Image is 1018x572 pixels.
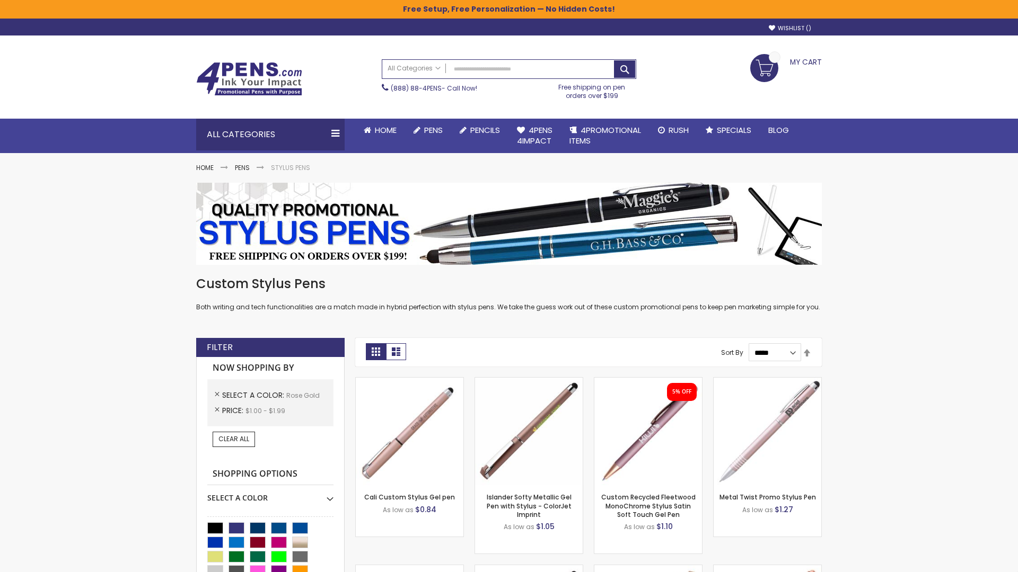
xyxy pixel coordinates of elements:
[768,124,789,136] span: Blog
[382,60,446,77] a: All Categories
[356,377,463,386] a: Cali Custom Stylus Gel pen-Rose Gold
[601,493,696,519] a: Custom Recycled Fleetwood MonoChrome Stylus Satin Soft Touch Gel Pen
[775,504,793,515] span: $1.27
[451,119,508,142] a: Pencils
[222,390,286,400] span: Select A Color
[672,388,691,396] div: 5% OFF
[717,124,751,136] span: Specials
[424,124,443,136] span: Pens
[391,84,442,93] a: (888) 88-4PENS
[356,378,463,485] img: Cali Custom Stylus Gel pen-Rose Gold
[508,119,561,153] a: 4Pens4impact
[207,485,334,503] div: Select A Color
[366,343,386,360] strong: Grid
[470,124,500,136] span: Pencils
[769,24,811,32] a: Wishlist
[364,493,455,502] a: Cali Custom Stylus Gel pen
[196,275,822,312] div: Both writing and tech functionalities are a match made in hybrid perfection with stylus pens. We ...
[487,493,572,519] a: Islander Softy Metallic Gel Pen with Stylus - ColorJet Imprint
[235,163,250,172] a: Pens
[218,434,249,443] span: Clear All
[383,505,414,514] span: As low as
[697,119,760,142] a: Specials
[569,124,641,146] span: 4PROMOTIONAL ITEMS
[475,377,583,386] a: Islander Softy Metallic Gel Pen with Stylus - ColorJet Imprint-Rose Gold
[375,124,397,136] span: Home
[271,163,310,172] strong: Stylus Pens
[213,432,255,446] a: Clear All
[624,522,655,531] span: As low as
[196,275,822,292] h1: Custom Stylus Pens
[207,463,334,486] strong: Shopping Options
[594,378,702,485] img: Custom Recycled Fleetwood MonoChrome Stylus Satin Soft Touch Gel Pen-Rose Gold
[719,493,816,502] a: Metal Twist Promo Stylus Pen
[286,391,320,400] span: Rose Gold
[742,505,773,514] span: As low as
[504,522,534,531] span: As low as
[405,119,451,142] a: Pens
[656,521,673,532] span: $1.10
[196,183,822,265] img: Stylus Pens
[475,378,583,485] img: Islander Softy Metallic Gel Pen with Stylus - ColorJet Imprint-Rose Gold
[196,119,345,150] div: All Categories
[196,62,302,96] img: 4Pens Custom Pens and Promotional Products
[536,521,555,532] span: $1.05
[669,124,689,136] span: Rush
[391,84,477,93] span: - Call Now!
[548,79,637,100] div: Free shipping on pen orders over $199
[222,405,245,416] span: Price
[196,163,214,172] a: Home
[714,378,821,485] img: Metal Twist Promo Stylus Pen-Rose gold
[714,377,821,386] a: Metal Twist Promo Stylus Pen-Rose gold
[594,377,702,386] a: Custom Recycled Fleetwood MonoChrome Stylus Satin Soft Touch Gel Pen-Rose Gold
[721,348,743,357] label: Sort By
[517,124,552,146] span: 4Pens 4impact
[760,119,797,142] a: Blog
[207,342,233,353] strong: Filter
[388,64,441,73] span: All Categories
[245,406,285,415] span: $1.00 - $1.99
[355,119,405,142] a: Home
[415,504,436,515] span: $0.84
[207,357,334,379] strong: Now Shopping by
[561,119,650,153] a: 4PROMOTIONALITEMS
[650,119,697,142] a: Rush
